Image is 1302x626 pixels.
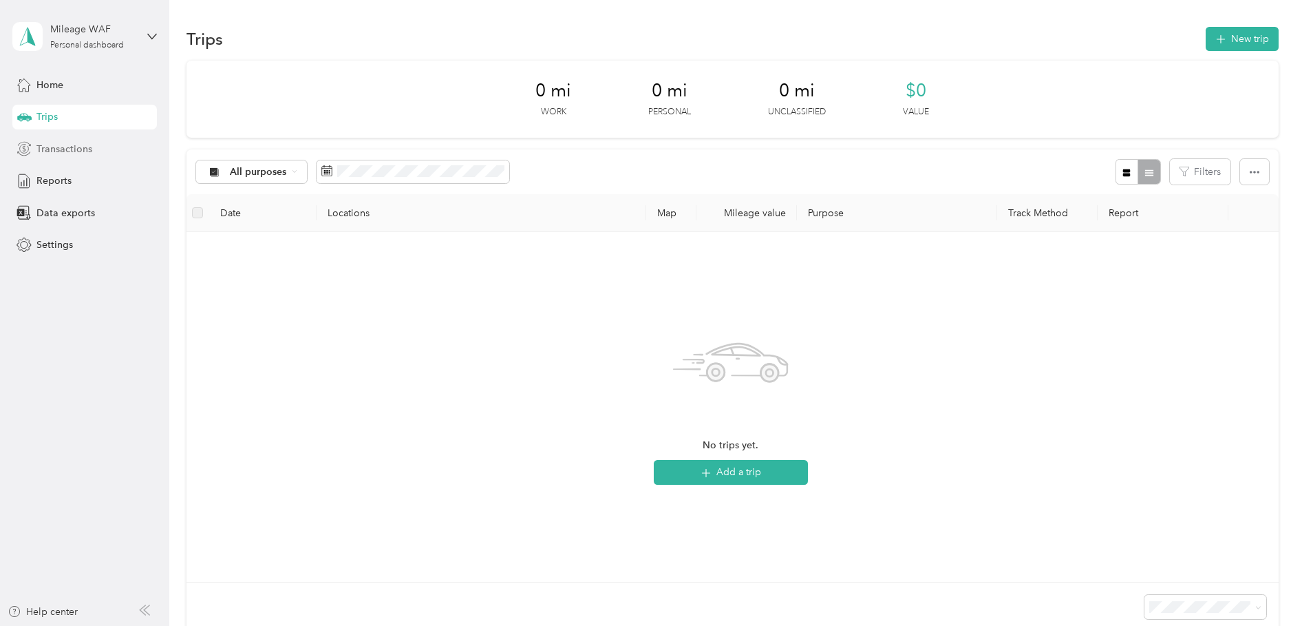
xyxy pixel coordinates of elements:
[1098,194,1228,232] th: Report
[654,460,808,485] button: Add a trip
[317,194,646,232] th: Locations
[36,78,63,92] span: Home
[1206,27,1279,51] button: New trip
[541,106,566,118] p: Work
[703,438,758,453] span: No trips yet.
[906,80,926,102] span: $0
[652,80,687,102] span: 0 mi
[186,32,223,46] h1: Trips
[779,80,815,102] span: 0 mi
[36,238,73,252] span: Settings
[1170,159,1230,185] button: Filters
[648,106,691,118] p: Personal
[797,194,998,232] th: Purpose
[696,194,797,232] th: Mileage value
[535,80,571,102] span: 0 mi
[36,206,95,220] span: Data exports
[36,174,72,188] span: Reports
[1225,549,1302,626] iframe: Everlance-gr Chat Button Frame
[50,41,124,50] div: Personal dashboard
[209,194,317,232] th: Date
[36,109,58,124] span: Trips
[768,106,826,118] p: Unclassified
[8,605,78,619] button: Help center
[50,22,136,36] div: Mileage WAF
[646,194,696,232] th: Map
[903,106,929,118] p: Value
[997,194,1098,232] th: Track Method
[36,142,92,156] span: Transactions
[230,167,287,177] span: All purposes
